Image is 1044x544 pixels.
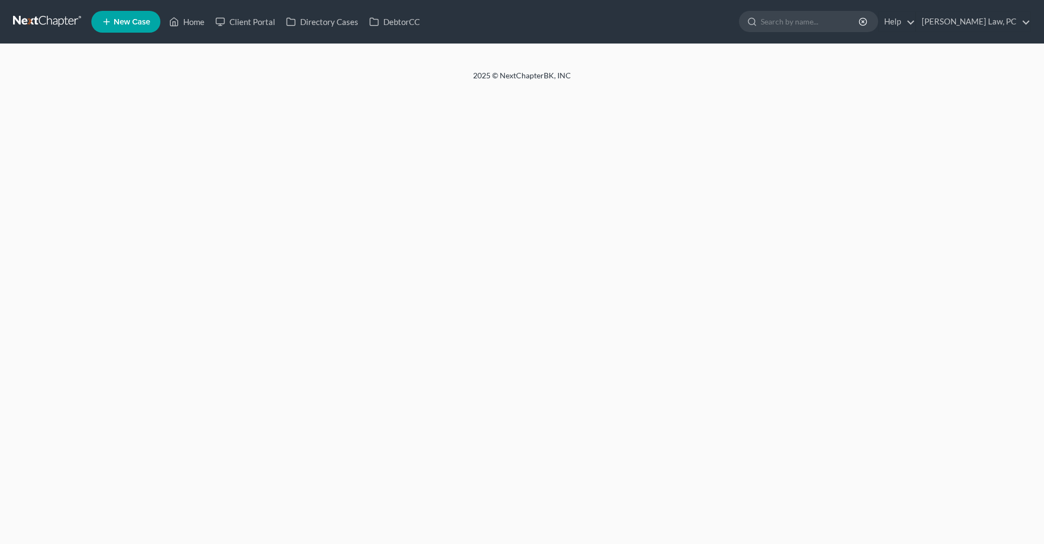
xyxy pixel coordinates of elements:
span: New Case [114,18,150,26]
a: [PERSON_NAME] Law, PC [916,12,1030,32]
a: Client Portal [210,12,281,32]
input: Search by name... [761,11,860,32]
a: DebtorCC [364,12,425,32]
a: Directory Cases [281,12,364,32]
a: Home [164,12,210,32]
a: Help [879,12,915,32]
div: 2025 © NextChapterBK, INC [212,70,832,90]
